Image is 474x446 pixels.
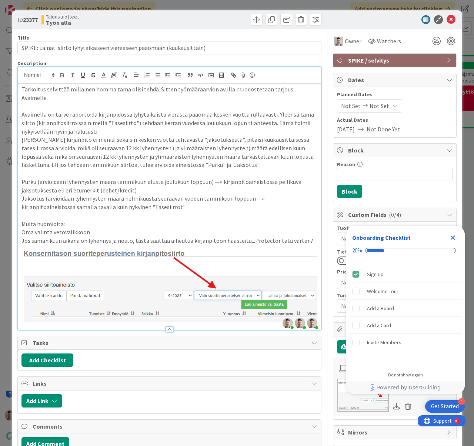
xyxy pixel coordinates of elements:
[46,20,79,26] b: Työn alla
[337,269,453,274] div: Priority
[21,135,317,169] p: [PERSON_NAME] kirjanpito ei menisi sekaisin kesken vuotta tehtävästä "jaksotuksesta", pitäisi kuu...
[17,15,38,24] span: ID
[33,422,308,431] span: Comments
[21,178,317,194] p: Purku (arvioidaan lyhennysten määrä tammikuun alusta joulukuun loppuun) --> kirjanpitoaineistossa...
[352,247,362,254] div: 20%
[341,301,436,311] span: Not Set
[345,37,361,46] span: Owner
[21,194,317,211] p: Jaksotus (arvioidaan lyhennysten määrä helmikuusta seuraavan vuoden tammikuun loppuun --> kirjanp...
[337,293,453,298] div: Tuntikirjaukset
[348,56,443,65] span: SPIKE / selvitys
[337,185,362,198] button: Block
[348,76,443,84] span: Dates
[337,249,453,254] div: Tietoturva
[21,237,317,245] p: Jos saman kuun aikana on lyhennys ja nosto, tästä saattaa aiheutua kirjanpitoon haasteita...Prote...
[370,101,389,110] span: Not Set
[46,14,79,20] span: Taloustuotteet
[367,125,400,134] span: Not Done Yet
[21,394,62,408] button: Add Link
[37,3,41,9] div: 9+
[21,85,317,102] p: Tarkoitus selvittää millainen homma tämä olisi tehdä. Sitten työmääräarvion avulla muodostetaan t...
[367,321,391,330] div: Add a Card
[349,266,462,282] div: Sign Up is complete.
[393,402,401,411] div: Download
[337,125,355,134] span: [DATE]
[458,398,465,405] div: 4
[341,277,436,288] span: Not Set
[431,403,459,410] div: Get Started
[349,300,462,316] div: Add a Board is incomplete.
[341,234,436,244] span: Not Set
[447,232,459,244] div: Close Checklist
[348,146,443,155] span: Block
[346,381,465,394] div: Footer
[16,1,34,10] span: Support
[349,283,462,299] div: Welcome Tour is incomplete.
[377,383,441,392] span: Powered by UserGuiding
[367,287,398,296] div: Welcome Tour
[17,34,29,41] label: Title
[21,110,317,135] p: Avaimella on tarve raportoida kirjanpidossa lyhytaikaista vierasta pääomaa kesken vuotta rullaava...
[21,220,317,228] p: Muita huomioita:
[334,37,343,46] img: TN
[337,116,453,124] span: Actual Dates
[17,41,321,54] input: type card name here...
[349,317,462,333] div: Add a Card is incomplete.
[337,161,355,168] label: Reason
[33,338,308,347] span: Tasks
[389,211,401,218] span: ( 0/4 )
[350,381,461,394] a: Powered by UserGuiding
[388,372,423,378] div: Do not show again
[367,304,394,313] div: Add a Board
[283,318,293,328] img: chwsQljfBTcKhy88xB9SmiPz5Ih6cdfk.JPG
[367,270,384,279] div: Sign Up
[346,263,465,367] div: Checklist items
[367,338,401,347] div: Invite Members
[21,353,73,367] button: Add Checklist
[346,226,465,394] div: Checklist Container
[33,379,308,388] span: Links
[23,16,38,23] b: 23377
[352,247,459,254] div: Checklist progress: 20%
[21,228,317,237] p: Oma valinta vetovalikkoon
[352,233,411,242] div: Onboarding Checklist
[17,60,46,67] span: Description
[337,91,453,98] span: Planned Dates
[21,245,317,323] img: image.png
[348,428,443,437] span: Mirrors
[348,210,443,219] span: Custom Fields
[425,400,465,413] div: Open Get Started checklist, remaining modules: 4
[341,101,361,110] span: Not Set
[377,37,401,46] span: Watchers
[337,225,453,231] div: Tuote
[307,318,317,328] img: chwsQljfBTcKhy88xB9SmiPz5Ih6cdfk.JPG
[295,318,305,328] img: chwsQljfBTcKhy88xB9SmiPz5Ih6cdfk.JPG
[349,334,462,351] div: Invite Members is incomplete.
